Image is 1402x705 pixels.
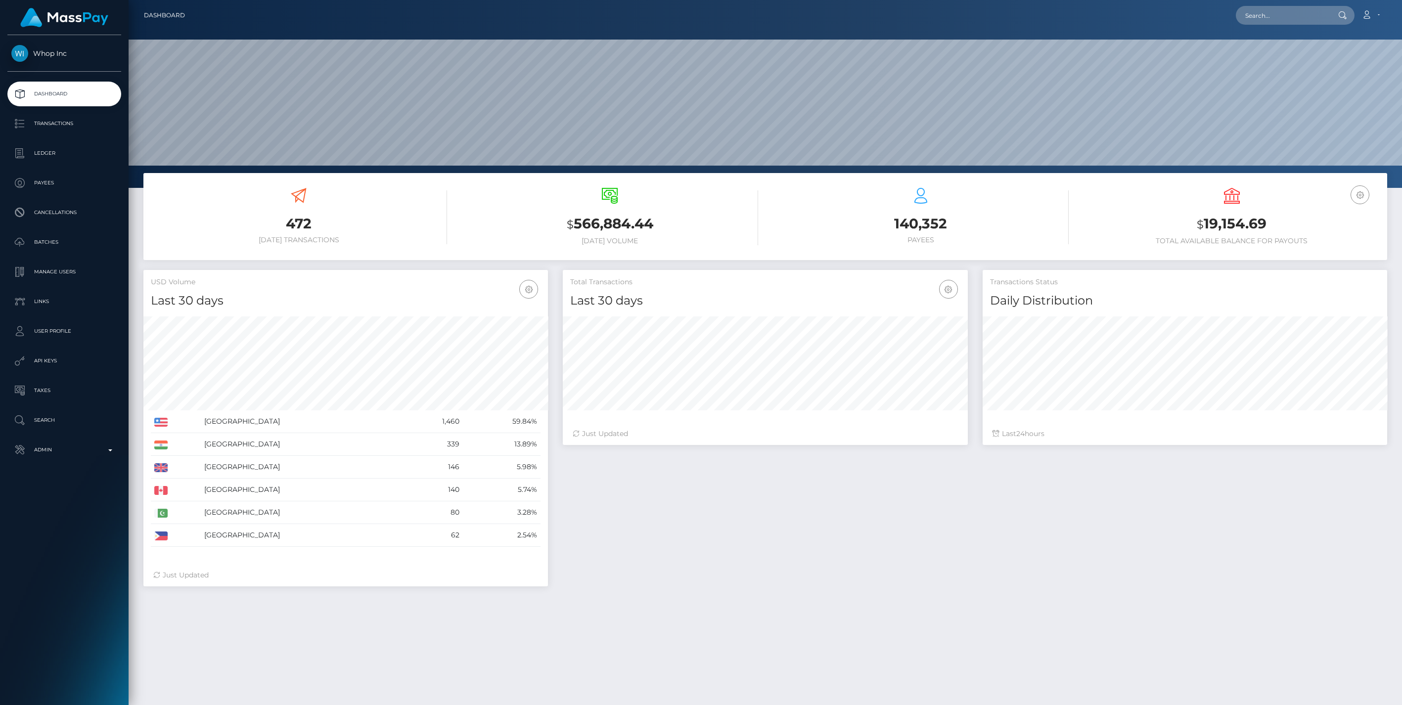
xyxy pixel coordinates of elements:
[7,82,121,106] a: Dashboard
[773,214,1069,233] h3: 140,352
[11,413,117,428] p: Search
[1236,6,1329,25] input: Search...
[7,230,121,255] a: Batches
[201,501,404,524] td: [GEOGRAPHIC_DATA]
[1016,429,1025,438] span: 24
[404,479,463,501] td: 140
[573,429,957,439] div: Just Updated
[151,277,541,287] h5: USD Volume
[7,438,121,462] a: Admin
[201,410,404,433] td: [GEOGRAPHIC_DATA]
[144,5,185,26] a: Dashboard
[154,509,168,518] img: PK.png
[7,260,121,284] a: Manage Users
[570,277,960,287] h5: Total Transactions
[463,479,541,501] td: 5.74%
[404,410,463,433] td: 1,460
[151,292,541,309] h4: Last 30 days
[7,49,121,58] span: Whop Inc
[7,200,121,225] a: Cancellations
[11,87,117,101] p: Dashboard
[404,433,463,456] td: 339
[7,349,121,373] a: API Keys
[462,237,758,245] h6: [DATE] Volume
[990,277,1380,287] h5: Transactions Status
[463,433,541,456] td: 13.89%
[11,146,117,161] p: Ledger
[1084,237,1380,245] h6: Total Available Balance for Payouts
[463,456,541,479] td: 5.98%
[773,236,1069,244] h6: Payees
[11,116,117,131] p: Transactions
[993,429,1377,439] div: Last hours
[11,45,28,62] img: Whop Inc
[1084,214,1380,234] h3: 19,154.69
[11,294,117,309] p: Links
[7,171,121,195] a: Payees
[11,205,117,220] p: Cancellations
[11,264,117,279] p: Manage Users
[201,456,404,479] td: [GEOGRAPHIC_DATA]
[7,141,121,166] a: Ledger
[1197,218,1204,231] small: $
[11,235,117,250] p: Batches
[404,456,463,479] td: 146
[11,324,117,339] p: User Profile
[20,8,108,27] img: MassPay Logo
[463,410,541,433] td: 59.84%
[154,418,168,427] img: US.png
[151,236,447,244] h6: [DATE] Transactions
[404,524,463,547] td: 62
[154,531,168,540] img: PH.png
[990,292,1380,309] h4: Daily Distribution
[201,433,404,456] td: [GEOGRAPHIC_DATA]
[201,479,404,501] td: [GEOGRAPHIC_DATA]
[462,214,758,234] h3: 566,884.44
[7,408,121,433] a: Search
[201,524,404,547] td: [GEOGRAPHIC_DATA]
[154,486,168,495] img: CA.png
[463,524,541,547] td: 2.54%
[7,319,121,344] a: User Profile
[567,218,574,231] small: $
[463,501,541,524] td: 3.28%
[154,463,168,472] img: GB.png
[154,441,168,449] img: IN.png
[151,214,447,233] h3: 472
[7,378,121,403] a: Taxes
[153,570,538,580] div: Just Updated
[11,176,117,190] p: Payees
[11,383,117,398] p: Taxes
[7,289,121,314] a: Links
[11,442,117,457] p: Admin
[404,501,463,524] td: 80
[7,111,121,136] a: Transactions
[11,353,117,368] p: API Keys
[570,292,960,309] h4: Last 30 days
